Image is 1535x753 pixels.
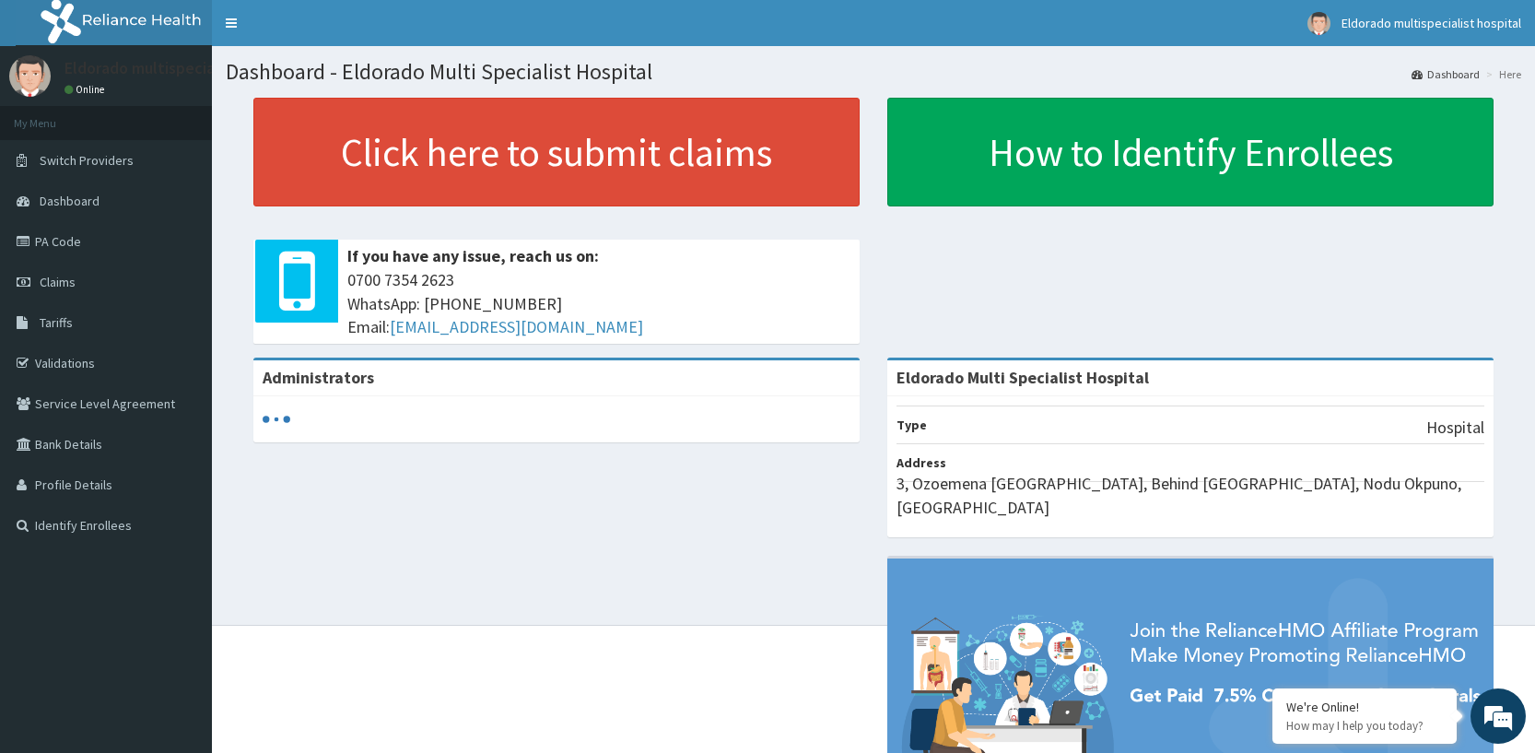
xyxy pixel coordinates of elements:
strong: Eldorado Multi Specialist Hospital [896,367,1149,388]
b: Address [896,454,946,471]
div: We're Online! [1286,699,1443,715]
h1: Dashboard - Eldorado Multi Specialist Hospital [226,60,1521,84]
a: [EMAIL_ADDRESS][DOMAIN_NAME] [390,316,643,337]
svg: audio-loading [263,406,290,433]
p: 3, Ozoemena [GEOGRAPHIC_DATA], Behind [GEOGRAPHIC_DATA], Nodu Okpuno, [GEOGRAPHIC_DATA] [896,472,1484,519]
p: Eldorado multispecialist hospital [64,60,300,76]
b: Administrators [263,367,374,388]
span: Eldorado multispecialist hospital [1342,15,1521,31]
span: Switch Providers [40,152,134,169]
p: How may I help you today? [1286,718,1443,734]
a: Dashboard [1412,66,1480,82]
span: 0700 7354 2623 WhatsApp: [PHONE_NUMBER] Email: [347,268,850,339]
b: Type [896,417,927,433]
p: Hospital [1426,416,1484,440]
b: If you have any issue, reach us on: [347,245,599,266]
a: Online [64,83,109,96]
img: User Image [1307,12,1330,35]
li: Here [1482,66,1521,82]
span: Dashboard [40,193,100,209]
span: Tariffs [40,314,73,331]
a: How to Identify Enrollees [887,98,1494,206]
span: Claims [40,274,76,290]
a: Click here to submit claims [253,98,860,206]
img: User Image [9,55,51,97]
